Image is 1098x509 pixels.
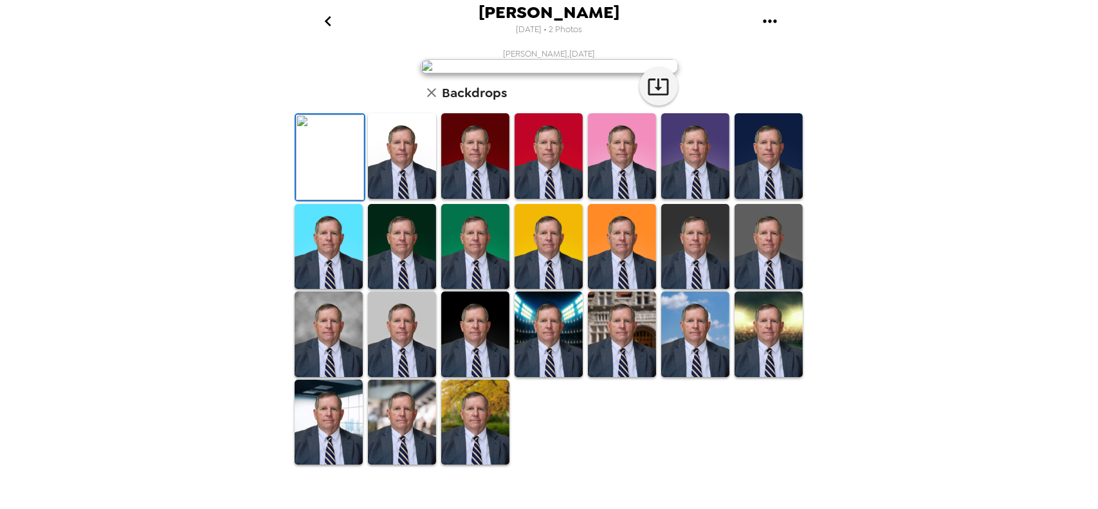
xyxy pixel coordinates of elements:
[516,21,582,39] span: [DATE] • 2 Photos
[443,82,508,103] h6: Backdrops
[479,4,619,21] span: [PERSON_NAME]
[503,48,595,59] span: [PERSON_NAME] , [DATE]
[421,59,678,73] img: user
[296,115,364,200] img: Original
